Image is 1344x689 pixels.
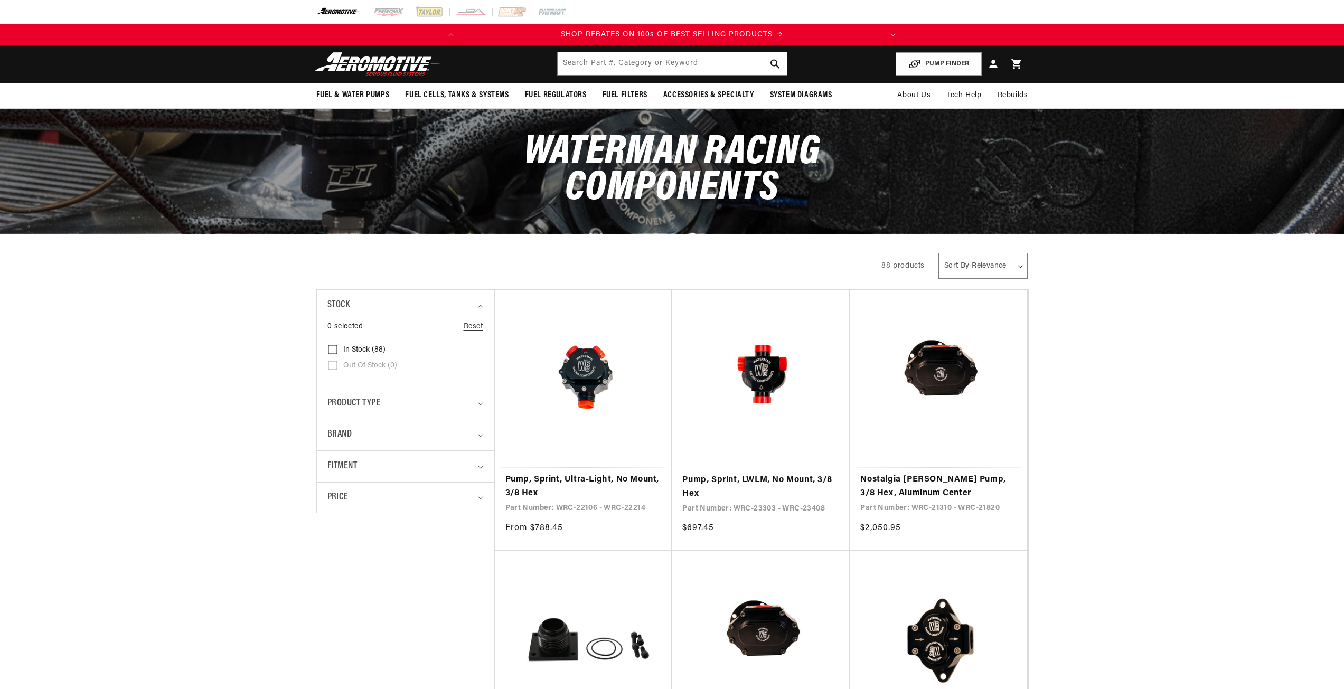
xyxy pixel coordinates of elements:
[603,90,647,101] span: Fuel Filters
[290,24,1055,45] slideshow-component: Translation missing: en.sections.announcements.announcement_bar
[938,83,989,108] summary: Tech Help
[524,132,821,210] span: Waterman Racing Components
[517,83,595,108] summary: Fuel Regulators
[889,83,938,108] a: About Us
[655,83,762,108] summary: Accessories & Specialty
[663,90,754,101] span: Accessories & Specialty
[397,83,516,108] summary: Fuel Cells, Tanks & Systems
[440,24,462,45] button: Translation missing: en.sections.announcements.previous_announcement
[316,90,390,101] span: Fuel & Water Pumps
[762,83,840,108] summary: System Diagrams
[770,90,832,101] span: System Diagrams
[462,29,882,41] div: Announcement
[312,52,444,77] img: Aeromotive
[343,345,386,355] span: In stock (88)
[946,90,981,101] span: Tech Help
[327,419,483,450] summary: Brand (0 selected)
[405,90,509,101] span: Fuel Cells, Tanks & Systems
[897,91,931,99] span: About Us
[860,473,1017,500] a: Nostalgia [PERSON_NAME] Pump, 3/8 Hex, Aluminum Center
[525,90,587,101] span: Fuel Regulators
[327,298,350,313] span: Stock
[464,321,483,333] a: Reset
[990,83,1036,108] summary: Rebuilds
[327,388,483,419] summary: Product type (0 selected)
[308,83,398,108] summary: Fuel & Water Pumps
[327,427,352,442] span: Brand
[505,473,662,500] a: Pump, Sprint, Ultra-Light, No Mount, 3/8 Hex
[462,29,882,41] a: SHOP REBATES ON 100s OF BEST SELLING PRODUCTS
[327,290,483,321] summary: Stock (0 selected)
[327,396,381,411] span: Product type
[462,29,882,41] div: 1 of 2
[998,90,1028,101] span: Rebuilds
[881,262,925,270] span: 88 products
[682,474,839,501] a: Pump, Sprint, LWLM, No Mount, 3/8 Hex
[327,459,358,474] span: Fitment
[882,24,904,45] button: Translation missing: en.sections.announcements.next_announcement
[558,52,787,75] input: Search by Part Number, Category or Keyword
[327,451,483,482] summary: Fitment (0 selected)
[327,483,483,513] summary: Price
[764,52,787,75] button: search button
[327,490,348,505] span: Price
[327,321,363,333] span: 0 selected
[896,52,982,76] button: PUMP FINDER
[343,361,397,371] span: Out of stock (0)
[595,83,655,108] summary: Fuel Filters
[561,31,773,39] span: SHOP REBATES ON 100s OF BEST SELLING PRODUCTS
